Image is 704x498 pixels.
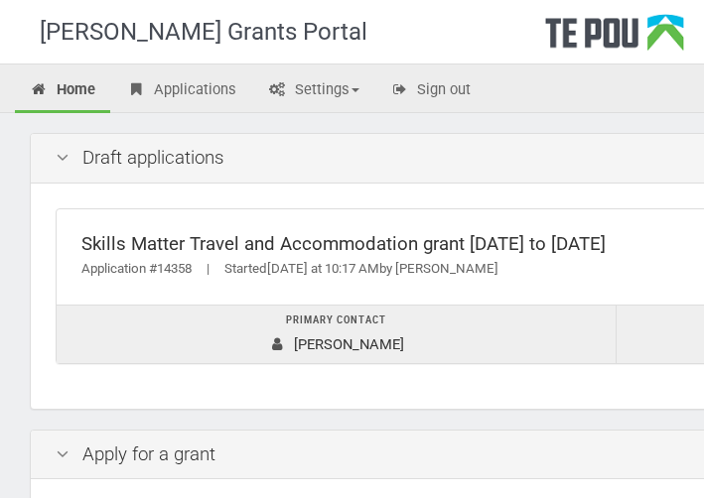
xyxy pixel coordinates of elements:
[545,14,684,63] div: Te Pou Logo
[67,311,606,331] div: Primary contact
[267,261,379,276] span: [DATE] at 10:17 AM
[112,69,251,113] a: Applications
[376,69,487,113] a: Sign out
[192,261,224,276] span: |
[253,69,374,113] a: Settings
[57,305,616,363] td: [PERSON_NAME]
[15,69,110,113] a: Home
